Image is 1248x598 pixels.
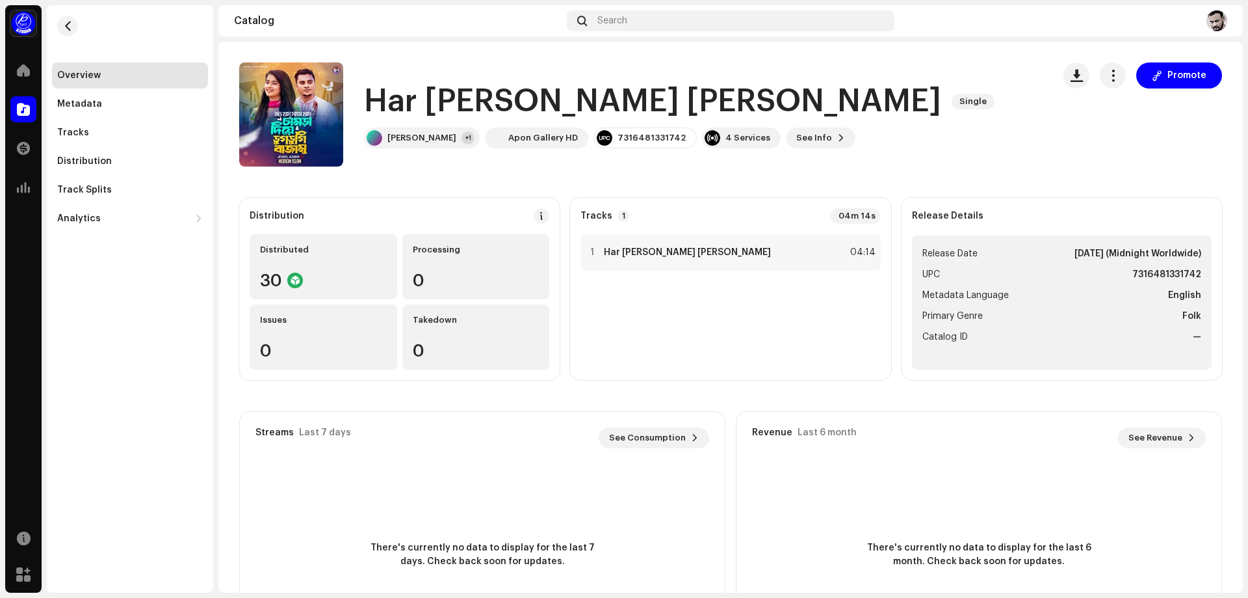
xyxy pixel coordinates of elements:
[1168,288,1201,303] strong: English
[952,94,994,109] span: Single
[862,541,1096,569] span: There's currently no data to display for the last 6 month. Check back soon for updates.
[617,133,686,143] div: 7316481331742
[1128,425,1182,451] span: See Revenue
[10,10,36,36] img: a1dd4b00-069a-4dd5-89ed-38fbdf7e908f
[461,131,474,144] div: +1
[1132,267,1201,282] strong: 7316481331742
[57,156,112,167] div: Distribution
[1074,246,1201,262] strong: [DATE] (Midnight Worldwide)
[922,329,968,345] span: Catalog ID
[796,125,832,151] span: See Info
[52,120,208,146] re-m-nav-item: Tracks
[922,246,978,262] span: Release Date
[922,308,983,324] span: Primary Genre
[1167,62,1206,88] span: Promote
[413,315,539,325] div: Takedown
[831,208,881,224] div: 04m 14s
[1206,10,1227,31] img: ee156d70-0907-42ab-a5f3-498d427e5ae1
[609,425,686,451] span: See Consumption
[413,245,539,255] div: Processing
[1118,428,1206,448] button: See Revenue
[52,62,208,88] re-m-nav-item: Overview
[604,247,771,258] strong: Har [PERSON_NAME] [PERSON_NAME]
[599,428,709,448] button: See Consumption
[387,133,456,143] div: [PERSON_NAME]
[1136,62,1222,88] button: Promote
[912,211,983,221] strong: Release Details
[798,428,857,438] div: Last 6 month
[365,541,599,569] span: There's currently no data to display for the last 7 days. Check back soon for updates.
[786,128,855,148] button: See Info
[1193,329,1201,345] strong: —
[847,245,876,260] div: 04:14
[57,70,101,81] div: Overview
[52,148,208,174] re-m-nav-item: Distribution
[57,213,101,224] div: Analytics
[250,211,304,221] div: Distribution
[922,288,1009,303] span: Metadata Language
[57,185,112,195] div: Track Splits
[57,128,89,138] div: Tracks
[52,177,208,203] re-m-nav-item: Track Splits
[57,99,102,109] div: Metadata
[922,267,940,282] span: UPC
[487,130,503,146] img: a275fbcd-7cf3-41af-8d22-f394023eb4f4
[580,211,612,221] strong: Tracks
[52,206,208,232] re-m-nav-dropdown: Analytics
[260,315,387,325] div: Issues
[234,16,562,26] div: Catalog
[597,16,627,26] span: Search
[299,428,351,438] div: Last 7 days
[255,428,294,438] div: Streams
[508,133,578,143] div: Apon Gallery HD
[725,133,770,143] div: 4 Services
[260,245,387,255] div: Distributed
[364,81,941,122] h1: Har [PERSON_NAME] [PERSON_NAME]
[752,428,792,438] div: Revenue
[1182,308,1201,324] strong: Folk
[52,91,208,117] re-m-nav-item: Metadata
[617,210,629,222] p-badge: 1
